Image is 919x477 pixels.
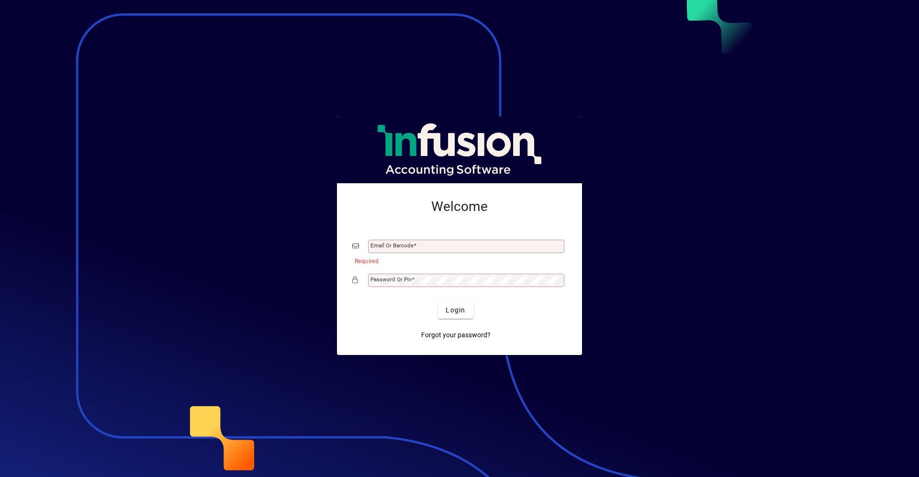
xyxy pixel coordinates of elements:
[446,305,465,315] span: Login
[370,242,414,249] mat-label: Email or Barcode
[352,199,567,215] h2: Welcome
[355,255,559,266] mat-error: Required
[438,301,473,319] button: Login
[370,276,412,283] mat-label: Password or Pin
[421,330,491,340] span: Forgot your password?
[417,326,494,344] a: Forgot your password?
